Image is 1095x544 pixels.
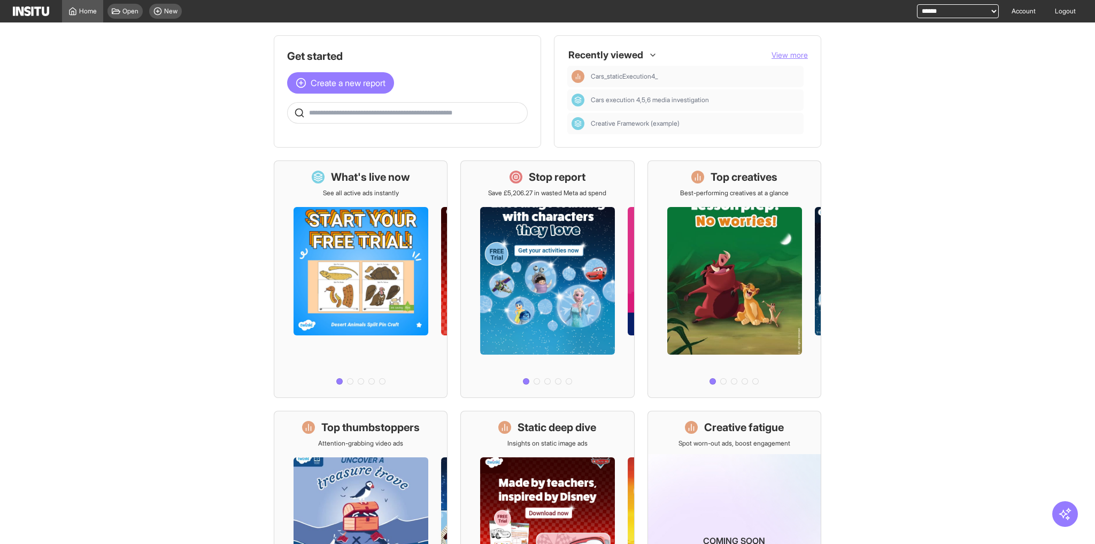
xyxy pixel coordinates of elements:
h1: Stop report [529,170,585,185]
h1: What's live now [331,170,410,185]
span: Cars execution 4,5,6 media investigation [591,96,799,104]
a: What's live nowSee all active ads instantly [274,160,448,398]
p: See all active ads instantly [323,189,399,197]
button: View more [772,50,808,60]
span: Create a new report [311,76,385,89]
p: Best-performing creatives at a glance [680,189,789,197]
div: Dashboard [572,117,584,130]
h1: Top creatives [711,170,777,185]
span: Home [79,7,97,16]
p: Save £5,206.27 in wasted Meta ad spend [488,189,606,197]
img: Logo [13,6,49,16]
h1: Get started [287,49,528,64]
div: Insights [572,70,584,83]
span: Cars execution 4,5,6 media investigation [591,96,709,104]
span: Cars_staticExecution4_ [591,72,799,81]
span: Creative Framework (example) [591,119,680,128]
div: Dashboard [572,94,584,106]
a: Stop reportSave £5,206.27 in wasted Meta ad spend [460,160,634,398]
span: New [164,7,178,16]
h1: Static deep dive [518,420,596,435]
span: Cars_staticExecution4_ [591,72,658,81]
h1: Top thumbstoppers [321,420,420,435]
span: Creative Framework (example) [591,119,799,128]
a: Top creativesBest-performing creatives at a glance [647,160,821,398]
span: Open [122,7,138,16]
p: Attention-grabbing video ads [318,439,403,448]
span: View more [772,50,808,59]
button: Create a new report [287,72,394,94]
p: Insights on static image ads [507,439,588,448]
